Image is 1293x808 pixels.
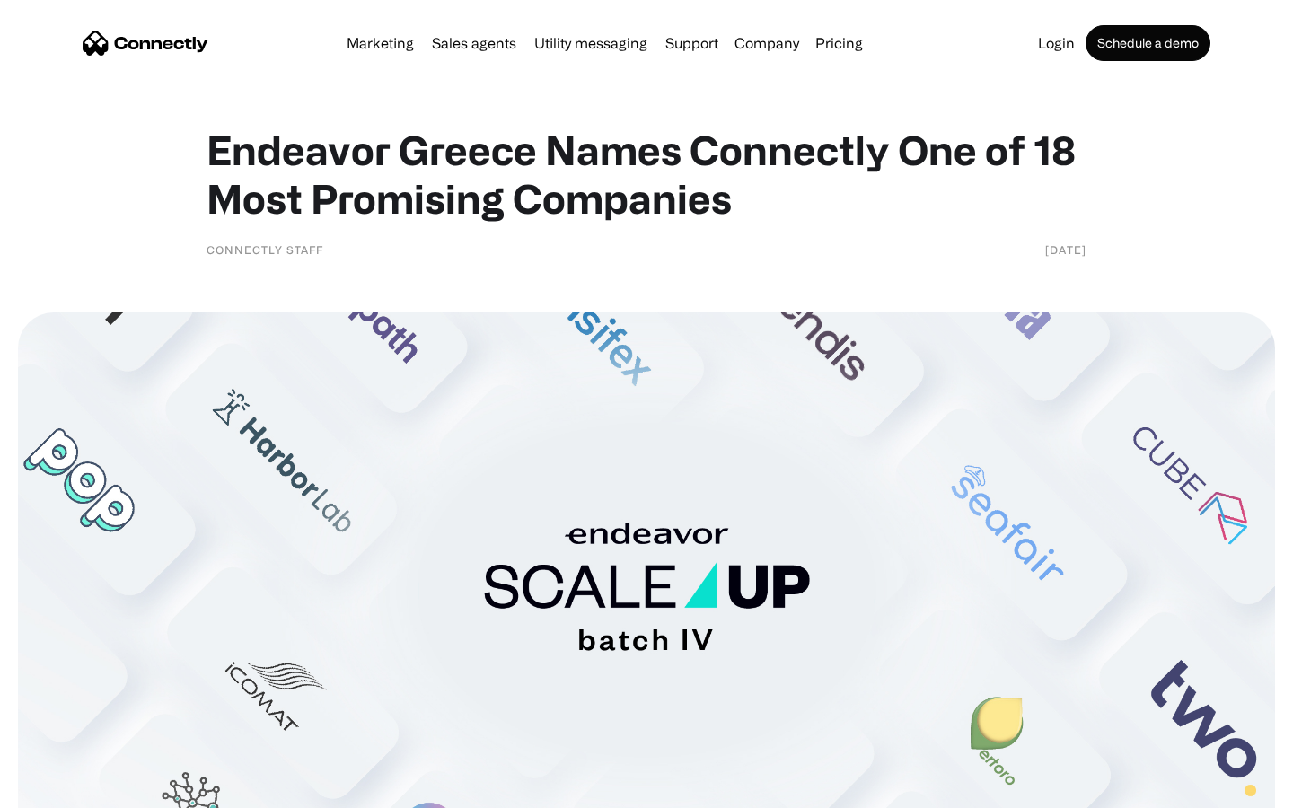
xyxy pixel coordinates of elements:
[207,241,323,259] div: Connectly Staff
[1086,25,1210,61] a: Schedule a demo
[207,126,1086,223] h1: Endeavor Greece Names Connectly One of 18 Most Promising Companies
[1031,36,1082,50] a: Login
[1045,241,1086,259] div: [DATE]
[425,36,523,50] a: Sales agents
[527,36,655,50] a: Utility messaging
[734,31,799,56] div: Company
[18,777,108,802] aside: Language selected: English
[36,777,108,802] ul: Language list
[658,36,726,50] a: Support
[339,36,421,50] a: Marketing
[808,36,870,50] a: Pricing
